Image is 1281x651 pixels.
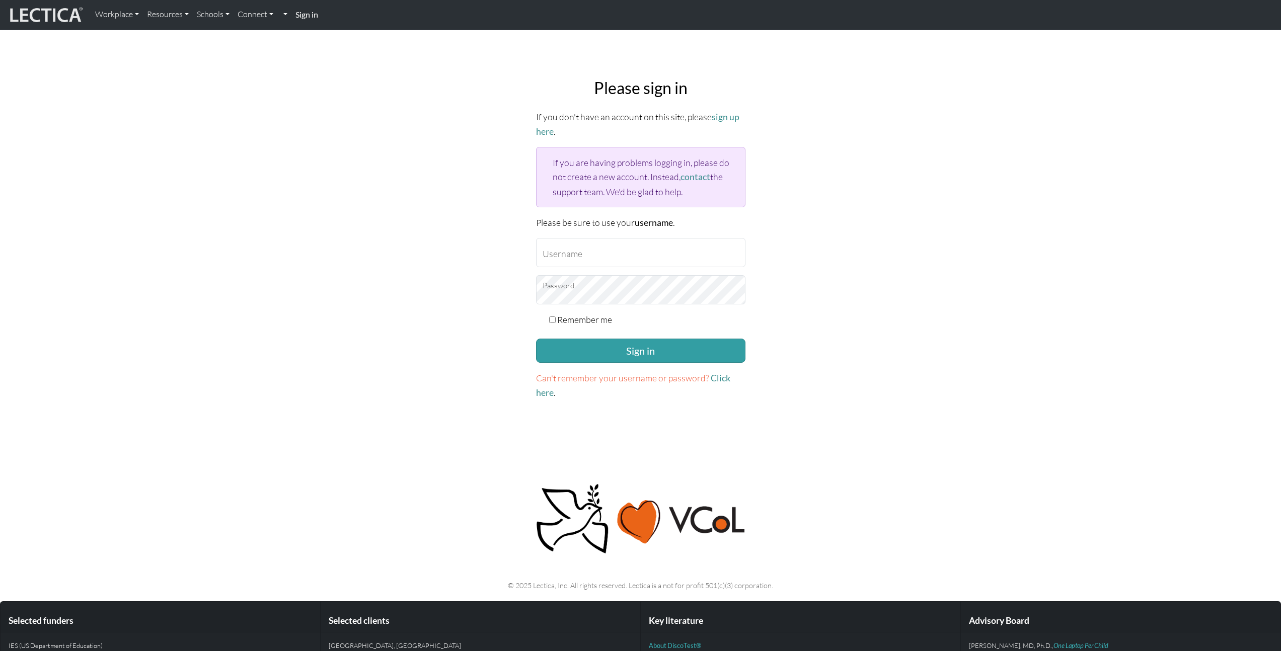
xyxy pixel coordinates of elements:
[536,215,745,230] p: Please be sure to use your .
[1,610,320,632] div: Selected funders
[536,147,745,207] div: If you are having problems logging in, please do not create a new account. Instead, the support t...
[533,482,748,555] img: Peace, love, VCoL
[8,6,83,25] img: lecticalive
[536,339,745,363] button: Sign in
[635,217,673,228] strong: username
[329,640,632,650] p: [GEOGRAPHIC_DATA], [GEOGRAPHIC_DATA]
[961,610,1280,632] div: Advisory Board
[536,110,745,139] p: If you don't have an account on this site, please .
[641,610,960,632] div: Key literature
[295,10,318,19] strong: Sign in
[91,4,143,25] a: Workplace
[536,238,745,267] input: Username
[536,372,709,383] span: Can't remember your username or password?
[1053,641,1108,649] a: One Laptop Per Child
[681,172,710,182] a: contact
[649,641,701,649] a: About DiscoTest®
[321,610,640,632] div: Selected clients
[536,371,745,400] p: .
[234,4,277,25] a: Connect
[9,640,312,650] p: IES (US Department of Education)
[536,78,745,98] h2: Please sign in
[969,640,1272,650] p: [PERSON_NAME], MD, Ph.D.,
[291,4,322,26] a: Sign in
[143,4,193,25] a: Resources
[557,312,612,327] label: Remember me
[315,580,967,591] p: © 2025 Lectica, Inc. All rights reserved. Lectica is a not for profit 501(c)(3) corporation.
[193,4,234,25] a: Schools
